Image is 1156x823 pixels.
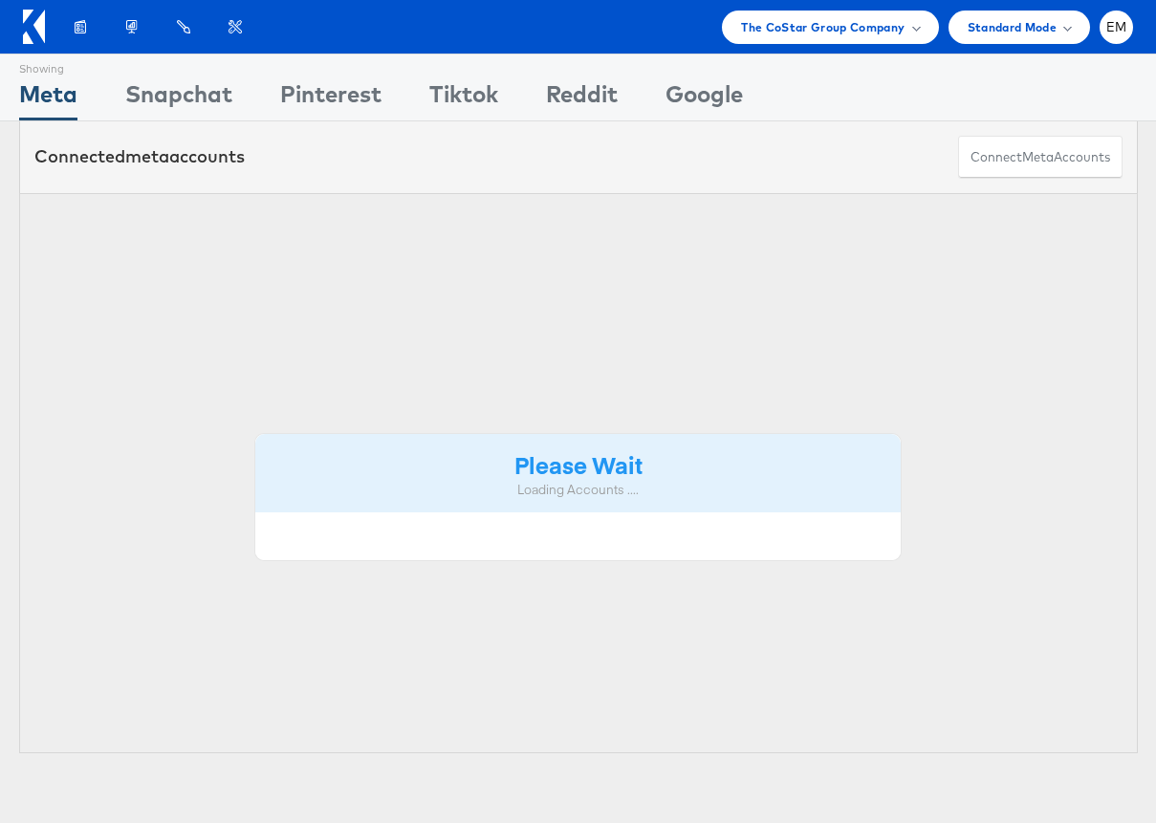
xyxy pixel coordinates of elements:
div: Reddit [546,77,618,120]
span: Standard Mode [968,17,1057,37]
button: ConnectmetaAccounts [958,136,1123,179]
div: Showing [19,54,77,77]
div: Tiktok [429,77,498,120]
div: Meta [19,77,77,120]
span: The CoStar Group Company [741,17,905,37]
strong: Please Wait [514,448,643,480]
div: Snapchat [125,77,232,120]
span: meta [1022,148,1054,166]
span: EM [1106,21,1127,33]
div: Loading Accounts .... [270,481,887,499]
span: meta [125,145,169,167]
div: Pinterest [280,77,382,120]
div: Google [665,77,743,120]
div: Connected accounts [34,144,245,169]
